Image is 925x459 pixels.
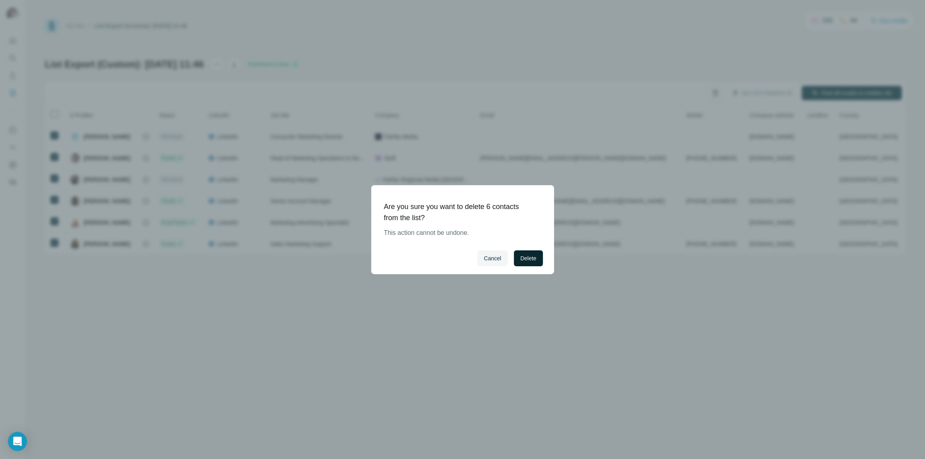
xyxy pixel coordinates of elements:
span: Delete [520,254,536,262]
p: This action cannot be undone. [384,228,535,238]
div: Open Intercom Messenger [8,432,27,451]
button: Delete [514,250,543,266]
h1: Are you sure you want to delete 6 contacts from the list? [384,201,535,223]
button: Cancel [477,250,508,266]
span: Cancel [484,254,501,262]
